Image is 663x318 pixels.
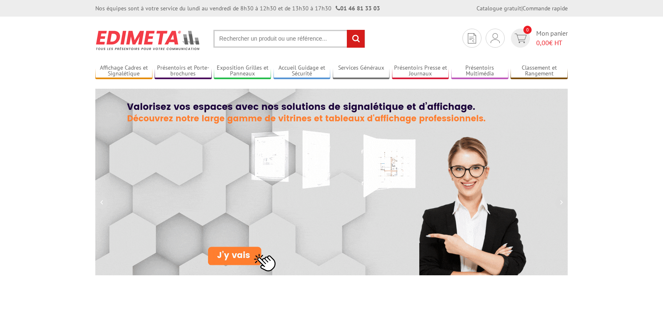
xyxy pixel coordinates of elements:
a: Catalogue gratuit [477,5,521,12]
a: Présentoirs Presse et Journaux [392,64,449,78]
input: rechercher [347,30,365,48]
a: Services Généraux [333,64,390,78]
div: Nos équipes sont à votre service du lundi au vendredi de 8h30 à 12h30 et de 13h30 à 17h30 [95,4,380,12]
span: 0,00 [536,39,549,47]
a: Présentoirs et Porte-brochures [155,64,212,78]
a: Affichage Cadres et Signalétique [95,64,152,78]
div: | [477,4,568,12]
img: devis rapide [515,34,527,43]
img: devis rapide [491,33,500,43]
img: devis rapide [468,33,476,44]
span: € HT [536,38,568,48]
a: Commande rapide [523,5,568,12]
span: Mon panier [536,29,568,48]
a: Exposition Grilles et Panneaux [214,64,271,78]
a: Présentoirs Multimédia [451,64,508,78]
a: Accueil Guidage et Sécurité [273,64,331,78]
a: devis rapide 0 Mon panier 0,00€ HT [509,29,568,48]
span: 0 [523,26,532,34]
img: Présentoir, panneau, stand - Edimeta - PLV, affichage, mobilier bureau, entreprise [95,25,201,56]
input: Rechercher un produit ou une référence... [213,30,365,48]
a: Classement et Rangement [511,64,568,78]
strong: 01 46 81 33 03 [336,5,380,12]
